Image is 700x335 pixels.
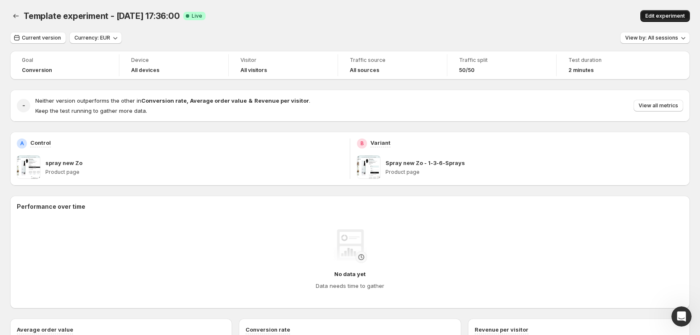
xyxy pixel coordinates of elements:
h4: All visitors [240,67,267,74]
span: Live [192,13,202,19]
a: Test duration2 minutes [568,56,654,74]
b: [PERSON_NAME][EMAIL_ADDRESS][DOMAIN_NAME] [13,155,128,170]
span: View by: All sessions [625,35,678,41]
p: The team can also help [41,11,105,19]
span: Conversion [22,67,52,74]
h4: Data needs time to gather [316,282,384,290]
div: You’ll get replies here and in your email:✉️[PERSON_NAME][EMAIL_ADDRESS][DOMAIN_NAME]The team wil... [7,133,138,197]
a: Traffic sourceAll sources [350,56,435,74]
textarea: Message… [7,253,161,267]
h2: A [20,140,24,147]
div: Hey! Can we do ABC test with gemX? [45,113,155,121]
img: No data yet [333,229,367,263]
a: DeviceAll devices [131,56,217,74]
strong: Average order value [190,97,247,104]
a: Traffic split50/50 [459,56,544,74]
span: Traffic source [350,57,435,64]
div: Hey! Can we do ABC test with gemX? [38,108,161,126]
div: Operator says… [7,133,161,215]
div: The team will be back 🕒 [13,175,131,191]
button: Current version [10,32,66,44]
button: Gif picker [40,271,47,277]
button: Home [132,3,148,19]
span: Template experiment - [DATE] 17:36:00 [24,11,180,21]
button: Start recording [53,271,60,277]
div: Handy tips: Sharing your issue screenshots and page links helps us troubleshoot your issue faster [26,68,153,92]
span: Device [131,57,217,64]
h4: All sources [350,67,379,74]
span: Keep the test running to gather more data. [35,107,147,114]
button: go back [5,3,21,19]
strong: & [248,97,253,104]
strong: Revenue per visitor [254,97,309,104]
strong: Conversion rate [141,97,187,104]
span: Current version [22,35,61,41]
b: Later [DATE] [21,184,63,191]
h2: - [22,101,25,110]
h4: No data yet [334,270,366,278]
span: Test duration [568,57,654,64]
div: Close [148,3,163,19]
button: Send a message… [144,267,158,281]
span: Neither version outperforms the other in . [35,97,310,104]
strong: , [187,97,188,104]
span: Traffic split [459,57,544,64]
button: Emoji picker [26,271,33,277]
div: You’ll get replies here and in your email: ✉️ [13,138,131,171]
span: Edit experiment [645,13,685,19]
button: View by: All sessions [620,32,690,44]
p: Control [30,138,51,147]
p: Product page [386,169,683,175]
span: 2 minutes [568,67,594,74]
h3: Average order value [17,325,73,334]
div: Yannick says… [7,108,161,133]
button: Back [10,10,22,22]
p: spray new Zo [45,159,82,167]
span: View all metrics [639,102,678,109]
h1: Operator [41,4,71,11]
h2: B [360,140,364,147]
iframe: Intercom live chat [671,306,692,327]
p: Product page [45,169,343,175]
button: Edit experiment [640,10,690,22]
button: View all metrics [634,100,683,112]
h2: Performance over time [17,202,683,211]
a: GoalConversion [22,56,107,74]
h3: Revenue per visitor [475,325,528,334]
span: Goal [22,57,107,64]
a: VisitorAll visitors [240,56,326,74]
img: Spray new Zo - 1-3-6-Sprays [357,155,380,179]
button: Currency: EUR [69,32,122,44]
div: Operator • AI Agent • 5h ago [13,198,87,203]
span: Currency: EUR [74,35,110,41]
img: Profile image for Operator [24,5,37,18]
img: spray new Zo [17,155,40,179]
h3: Conversion rate [246,325,290,334]
h4: All devices [131,67,159,74]
span: Visitor [240,57,326,64]
p: Spray new Zo - 1-3-6-Sprays [386,159,465,167]
p: Variant [370,138,391,147]
button: Upload attachment [13,271,20,277]
span: 50/50 [459,67,475,74]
